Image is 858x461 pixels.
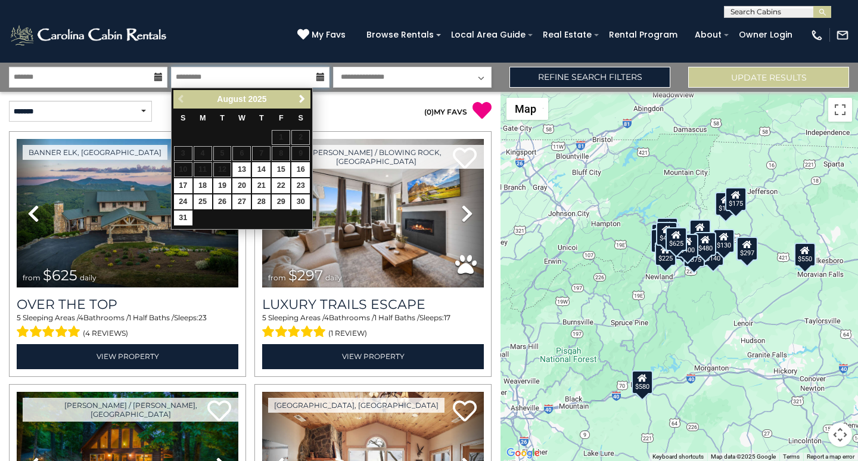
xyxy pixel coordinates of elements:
a: Luxury Trails Escape [262,296,484,313]
a: Refine Search Filters [509,67,670,88]
div: $140 [702,242,724,265]
div: $375 [683,243,705,267]
button: Toggle fullscreen view [828,98,852,122]
button: Map camera controls [828,423,852,447]
span: from [23,273,41,282]
a: 13 [232,162,251,177]
a: [PERSON_NAME] / Blowing Rock, [GEOGRAPHIC_DATA] [268,145,484,169]
span: 1 Half Baths / [374,313,419,322]
button: Update Results [688,67,849,88]
span: $625 [43,267,77,284]
a: My Favs [297,29,349,42]
span: August [217,94,245,104]
span: 0 [427,107,431,116]
img: thumbnail_167153549.jpeg [17,139,238,287]
span: 1 Half Baths / [129,313,174,322]
a: (0)MY FAVS [424,107,467,116]
a: Over The Top [17,296,238,313]
a: 26 [213,194,232,209]
a: 22 [272,178,290,193]
span: (4 reviews) [83,326,128,341]
a: [PERSON_NAME] / [PERSON_NAME], [GEOGRAPHIC_DATA] [23,398,238,422]
span: Saturday [298,114,303,122]
div: $175 [725,187,747,211]
button: Change map style [506,98,548,120]
a: 14 [252,162,271,177]
div: $625 [666,227,687,251]
span: ( ) [424,107,434,116]
a: 28 [252,194,271,209]
div: $125 [657,217,678,241]
span: Tuesday [220,114,225,122]
img: White-1-2.png [9,23,170,47]
a: Browse Rentals [360,26,440,44]
a: 25 [194,194,212,209]
div: $480 [695,231,716,255]
a: View Property [262,344,484,369]
span: Friday [279,114,284,122]
span: Map data ©2025 Google [711,453,776,460]
span: 4 [324,313,329,322]
span: Monday [200,114,206,122]
span: Sunday [181,114,185,122]
span: (1 review) [328,326,367,341]
img: thumbnail_168695581.jpeg [262,139,484,287]
img: phone-regular-white.png [810,29,823,42]
a: [GEOGRAPHIC_DATA], [GEOGRAPHIC_DATA] [268,398,444,413]
a: Next [294,92,309,107]
a: 31 [174,211,192,225]
div: $550 [794,242,816,266]
a: Terms [783,453,800,460]
a: 15 [272,162,290,177]
span: 17 [444,313,450,322]
img: Google [503,445,543,461]
a: 16 [291,162,310,177]
a: Local Area Guide [445,26,531,44]
span: Map [515,103,536,115]
div: Sleeping Areas / Bathrooms / Sleeps: [17,313,238,341]
div: $580 [632,370,653,394]
a: About [689,26,728,44]
span: Next [297,94,307,104]
a: 30 [291,194,310,209]
a: 19 [213,178,232,193]
a: Report a map error [807,453,854,460]
div: $175 [715,192,736,216]
a: 29 [272,194,290,209]
a: View Property [17,344,238,369]
span: 4 [79,313,83,322]
span: My Favs [312,29,346,41]
a: 24 [174,194,192,209]
div: $425 [656,221,677,245]
a: 21 [252,178,271,193]
div: $130 [713,229,735,253]
a: 27 [232,194,251,209]
a: 17 [174,178,192,193]
span: 5 [17,313,21,322]
div: Sleeping Areas / Bathrooms / Sleeps: [262,313,484,341]
a: 23 [291,178,310,193]
img: mail-regular-white.png [836,29,849,42]
span: 2025 [248,94,266,104]
span: daily [80,273,97,282]
span: 23 [198,313,207,322]
a: Open this area in Google Maps (opens a new window) [503,445,543,461]
a: Banner Elk, [GEOGRAPHIC_DATA] [23,145,167,160]
span: from [268,273,286,282]
a: Real Estate [537,26,598,44]
div: $297 [736,237,758,261]
a: Owner Login [733,26,798,44]
span: 5 [262,313,266,322]
div: $349 [689,219,711,243]
a: 18 [194,178,212,193]
div: $230 [651,228,672,252]
div: $225 [655,242,676,266]
button: Keyboard shortcuts [652,453,704,461]
a: Rental Program [603,26,683,44]
a: 20 [232,178,251,193]
div: $400 [677,233,698,257]
span: $297 [288,267,323,284]
span: Wednesday [238,114,245,122]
